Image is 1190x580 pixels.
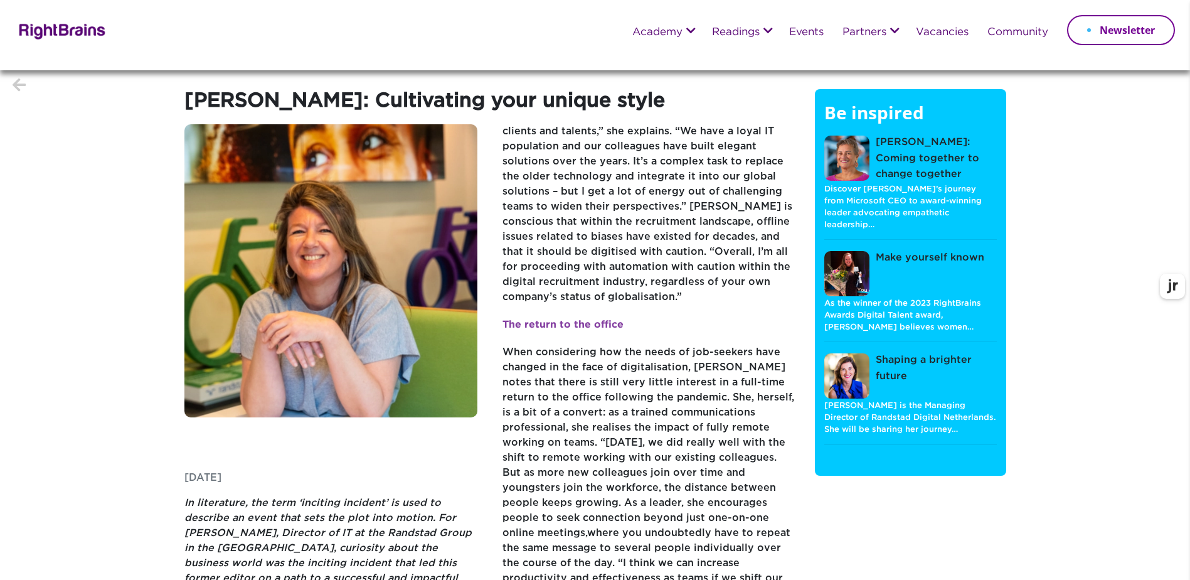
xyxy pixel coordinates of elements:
[916,27,969,38] a: Vacancies
[502,348,794,538] span: When considering how the needs of job-seekers have changed in the face of digitalisation, [PERSON...
[502,320,624,330] strong: The return to the office
[824,134,997,183] a: [PERSON_NAME]: Coming together to change together
[987,27,1048,38] a: Community
[824,399,997,436] p: [PERSON_NAME] is the Managing Director of Randstad Digital Netherlands. She will be sharing her j...
[15,21,106,40] img: Rightbrains
[184,471,478,496] p: [DATE]
[184,89,796,124] h1: [PERSON_NAME]: Cultivating your unique style
[1067,15,1175,45] a: Newsletter
[824,183,997,232] p: Discover [PERSON_NAME]’s journey from Microsoft CEO to award-winning leader advocating empathetic...
[712,27,760,38] a: Readings
[789,27,824,38] a: Events
[824,297,997,334] p: As the winner of the 2023 RightBrains Awards Digital Talent award, [PERSON_NAME] believes women…
[824,102,997,136] h5: Be inspired
[632,27,683,38] a: Academy
[842,27,886,38] a: Partners
[502,529,790,568] span: where you undoubtedly have to repeat the same message to several people individually over the cou...
[824,250,984,297] a: Make yourself known
[824,352,997,399] a: Shaping a brighter future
